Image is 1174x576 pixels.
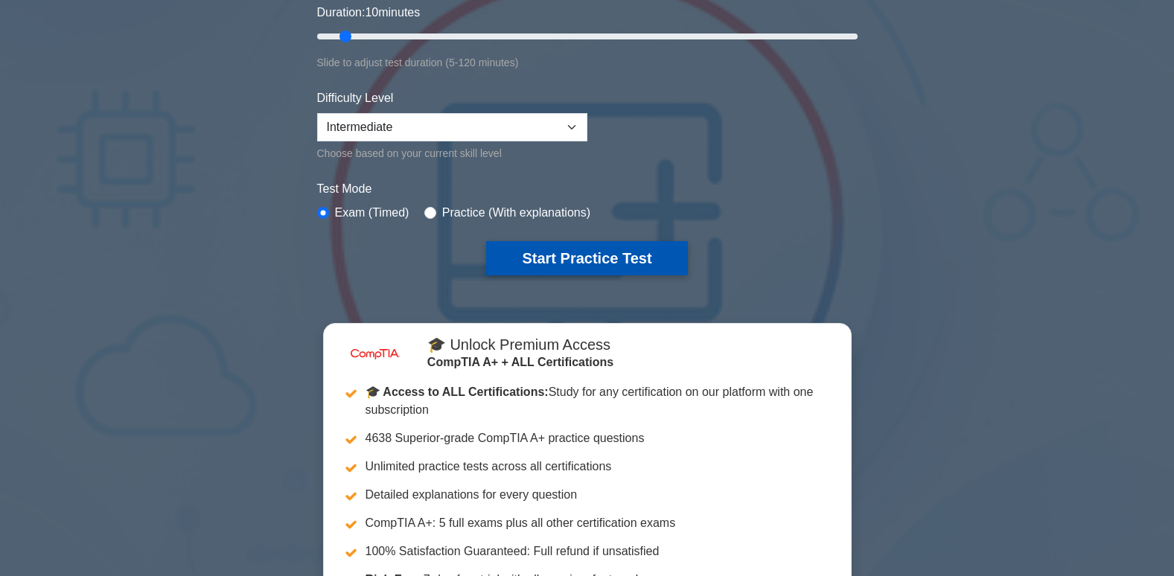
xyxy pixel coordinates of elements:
[335,204,409,222] label: Exam (Timed)
[317,54,858,71] div: Slide to adjust test duration (5-120 minutes)
[486,241,687,275] button: Start Practice Test
[317,180,858,198] label: Test Mode
[365,6,378,19] span: 10
[317,144,587,162] div: Choose based on your current skill level
[442,204,590,222] label: Practice (With explanations)
[317,89,394,107] label: Difficulty Level
[317,4,421,22] label: Duration: minutes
